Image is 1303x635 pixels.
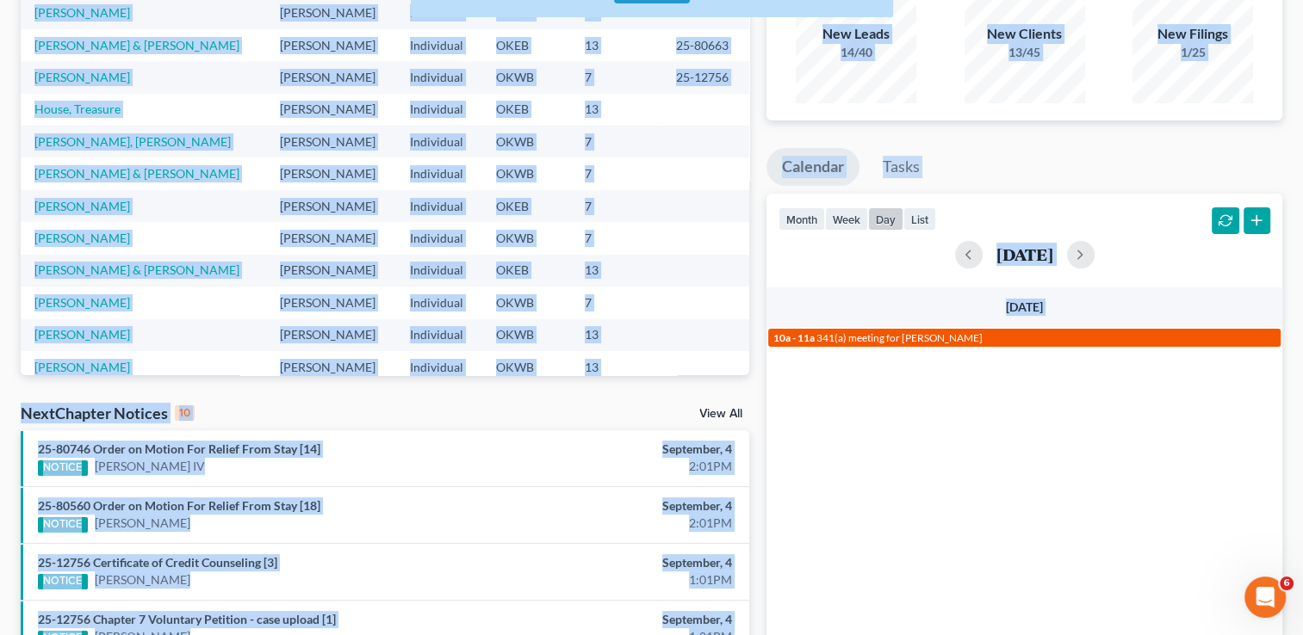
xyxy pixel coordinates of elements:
span: 10a - 11a [773,331,815,344]
td: 7 [571,61,662,93]
a: [PERSON_NAME] [34,199,130,213]
td: Individual [396,255,481,287]
td: 13 [571,351,662,383]
div: September, 4 [512,441,732,458]
a: [PERSON_NAME] [34,231,130,245]
a: Tasks [867,148,935,186]
div: September, 4 [512,554,732,571]
div: NOTICE [38,574,88,589]
td: [PERSON_NAME] [266,190,396,222]
div: 2:01PM [512,458,732,475]
td: 7 [571,287,662,318]
a: [PERSON_NAME] IV [95,458,205,475]
td: [PERSON_NAME] [266,351,396,383]
a: House, Treasure [34,102,121,116]
td: [PERSON_NAME] [266,255,396,287]
div: New Leads [796,24,916,44]
h2: [DATE] [996,245,1053,263]
div: New Filings [1132,24,1253,44]
a: [PERSON_NAME] & [PERSON_NAME] [34,38,239,52]
div: 1:01PM [512,571,732,589]
td: OKWB [482,126,572,157]
td: 7 [571,126,662,157]
div: 2:01PM [512,515,732,532]
iframe: Intercom live chat [1244,576,1286,618]
div: NextChapter Notices [21,403,195,423]
td: Individual [396,222,481,254]
div: September, 4 [512,497,732,515]
td: 7 [571,190,662,222]
button: week [825,207,868,231]
td: [PERSON_NAME] [266,94,396,126]
td: [PERSON_NAME] [266,319,396,351]
a: [PERSON_NAME] & [PERSON_NAME] [34,166,239,181]
td: 13 [571,319,662,351]
a: [PERSON_NAME] & [PERSON_NAME] [34,262,239,277]
div: 10 [175,405,195,421]
td: OKEB [482,29,572,61]
a: [PERSON_NAME] [95,571,190,589]
td: OKWB [482,351,572,383]
a: 25-80746 Order on Motion For Relief From Stay [14] [38,441,320,456]
div: New Clients [965,24,1085,44]
a: [PERSON_NAME], [PERSON_NAME] [34,134,231,149]
td: 7 [571,157,662,189]
td: [PERSON_NAME] [266,222,396,254]
a: [PERSON_NAME] [95,515,190,532]
td: Individual [396,287,481,318]
button: day [868,207,903,231]
td: 13 [571,255,662,287]
div: 1/25 [1132,44,1253,61]
button: list [903,207,936,231]
td: OKWB [482,319,572,351]
td: OKWB [482,287,572,318]
a: [PERSON_NAME] [34,295,130,310]
span: 341(a) meeting for [PERSON_NAME] [816,331,983,344]
td: [PERSON_NAME] [266,29,396,61]
div: NOTICE [38,460,88,476]
td: Individual [396,157,481,189]
span: [DATE] [1006,299,1043,314]
a: [PERSON_NAME] [34,360,130,374]
a: [PERSON_NAME] [34,5,130,20]
td: OKWB [482,157,572,189]
td: Individual [396,126,481,157]
td: OKEB [482,94,572,126]
td: [PERSON_NAME] [266,287,396,318]
span: 6 [1280,576,1294,590]
td: Individual [396,94,481,126]
td: [PERSON_NAME] [266,61,396,93]
a: 25-80560 Order on Motion For Relief From Stay [18] [38,498,320,513]
td: OKEB [482,190,572,222]
a: View All [699,408,742,420]
div: NOTICE [38,517,88,533]
div: 14/40 [796,44,916,61]
td: Individual [396,61,481,93]
button: month [779,207,825,231]
td: Individual [396,351,481,383]
td: Individual [396,29,481,61]
div: 13/45 [965,44,1085,61]
td: OKWB [482,61,572,93]
td: [PERSON_NAME] [266,157,396,189]
td: 13 [571,94,662,126]
a: 25-12756 Certificate of Credit Counseling [3] [38,555,277,570]
a: Calendar [766,148,859,186]
td: 25-12756 [662,61,749,93]
a: 25-12756 Chapter 7 Voluntary Petition - case upload [1] [38,612,336,626]
td: Individual [396,319,481,351]
td: 7 [571,222,662,254]
td: OKWB [482,222,572,254]
td: [PERSON_NAME] [266,126,396,157]
div: September, 4 [512,611,732,628]
td: 25-80663 [662,29,749,61]
a: [PERSON_NAME] [34,327,130,342]
a: [PERSON_NAME] [34,70,130,84]
td: Individual [396,190,481,222]
td: 13 [571,29,662,61]
td: OKEB [482,255,572,287]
